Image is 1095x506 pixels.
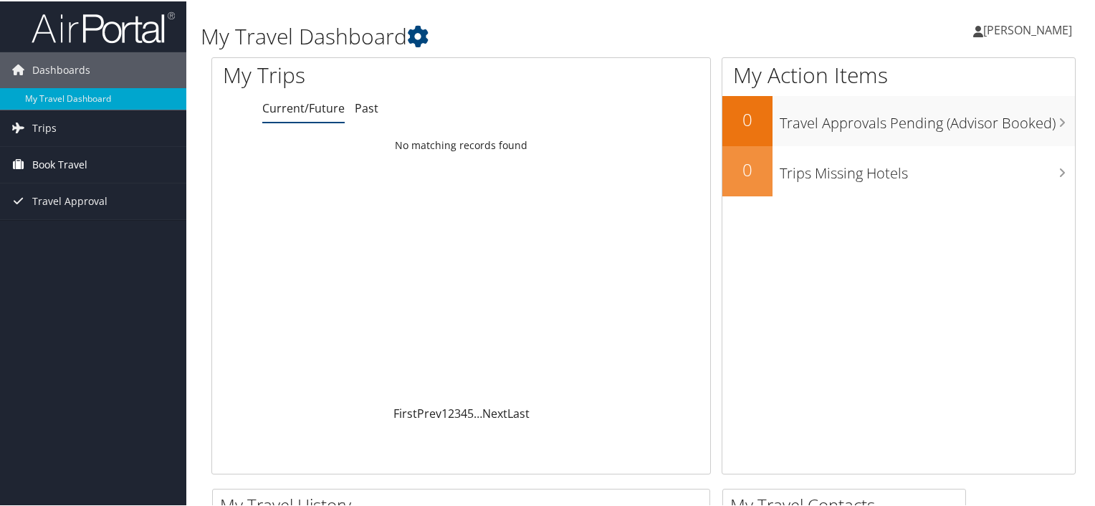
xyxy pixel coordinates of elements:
span: [PERSON_NAME] [983,21,1072,37]
a: 0Trips Missing Hotels [722,145,1075,195]
a: Past [355,99,378,115]
span: Travel Approval [32,182,107,218]
span: Dashboards [32,51,90,87]
h1: My Trips [223,59,492,89]
h1: My Action Items [722,59,1075,89]
a: 1 [441,404,448,420]
span: Trips [32,109,57,145]
img: airportal-logo.png [32,9,175,43]
a: Current/Future [262,99,345,115]
span: Book Travel [32,145,87,181]
a: Next [482,404,507,420]
td: No matching records found [212,131,710,157]
h2: 0 [722,106,773,130]
h3: Trips Missing Hotels [780,155,1075,182]
a: [PERSON_NAME] [973,7,1086,50]
a: 2 [448,404,454,420]
span: … [474,404,482,420]
h3: Travel Approvals Pending (Advisor Booked) [780,105,1075,132]
a: Prev [417,404,441,420]
a: 4 [461,404,467,420]
a: 0Travel Approvals Pending (Advisor Booked) [722,95,1075,145]
a: 3 [454,404,461,420]
h1: My Travel Dashboard [201,20,791,50]
a: Last [507,404,530,420]
h2: 0 [722,156,773,181]
a: First [393,404,417,420]
a: 5 [467,404,474,420]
